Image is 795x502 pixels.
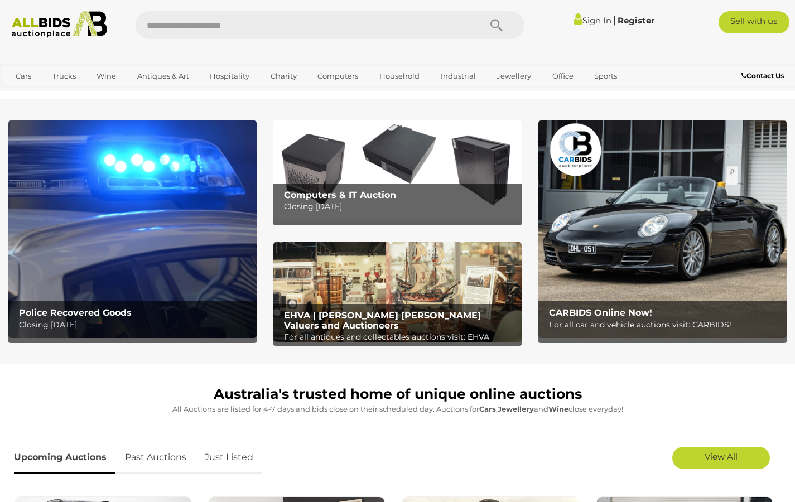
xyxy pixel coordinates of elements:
span: View All [705,451,738,462]
img: EHVA | Evans Hastings Valuers and Auctioneers [273,242,522,341]
a: Antiques & Art [130,67,196,85]
a: Trucks [45,67,83,85]
p: For all car and vehicle auctions visit: CARBIDS! [549,318,782,332]
a: Industrial [433,67,483,85]
a: Contact Us [741,70,787,82]
a: Household [372,67,427,85]
a: Jewellery [489,67,538,85]
a: EHVA | Evans Hastings Valuers and Auctioneers EHVA | [PERSON_NAME] [PERSON_NAME] Valuers and Auct... [273,242,522,341]
span: | [613,14,616,26]
a: Office [545,67,581,85]
img: Allbids.com.au [6,11,113,38]
strong: Cars [479,404,496,413]
a: Computers & IT Auction Computers & IT Auction Closing [DATE] [273,120,522,220]
a: [GEOGRAPHIC_DATA] [8,85,102,104]
a: Just Listed [196,441,262,474]
a: Upcoming Auctions [14,441,115,474]
a: CARBIDS Online Now! CARBIDS Online Now! For all car and vehicle auctions visit: CARBIDS! [538,120,787,338]
b: Contact Us [741,71,784,80]
a: View All [672,447,770,469]
p: Closing [DATE] [19,318,252,332]
a: Computers [310,67,365,85]
a: Sign In [574,15,611,26]
b: EHVA | [PERSON_NAME] [PERSON_NAME] Valuers and Auctioneers [284,310,481,331]
b: Police Recovered Goods [19,307,132,318]
a: Hospitality [203,67,257,85]
img: CARBIDS Online Now! [538,120,787,338]
a: Cars [8,67,38,85]
p: For all antiques and collectables auctions visit: EHVA [284,330,517,344]
a: Register [618,15,654,26]
img: Police Recovered Goods [8,120,257,338]
b: Computers & IT Auction [284,190,396,200]
button: Search [469,11,524,39]
a: Sell with us [719,11,790,33]
b: CARBIDS Online Now! [549,307,652,318]
a: Sports [587,67,624,85]
a: Wine [89,67,123,85]
p: All Auctions are listed for 4-7 days and bids close on their scheduled day. Auctions for , and cl... [14,403,781,416]
a: Police Recovered Goods Police Recovered Goods Closing [DATE] [8,120,257,338]
h1: Australia's trusted home of unique online auctions [14,387,781,402]
p: Closing [DATE] [284,200,517,214]
strong: Jewellery [498,404,534,413]
img: Computers & IT Auction [273,120,522,220]
strong: Wine [548,404,568,413]
a: Charity [263,67,304,85]
a: Past Auctions [117,441,195,474]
